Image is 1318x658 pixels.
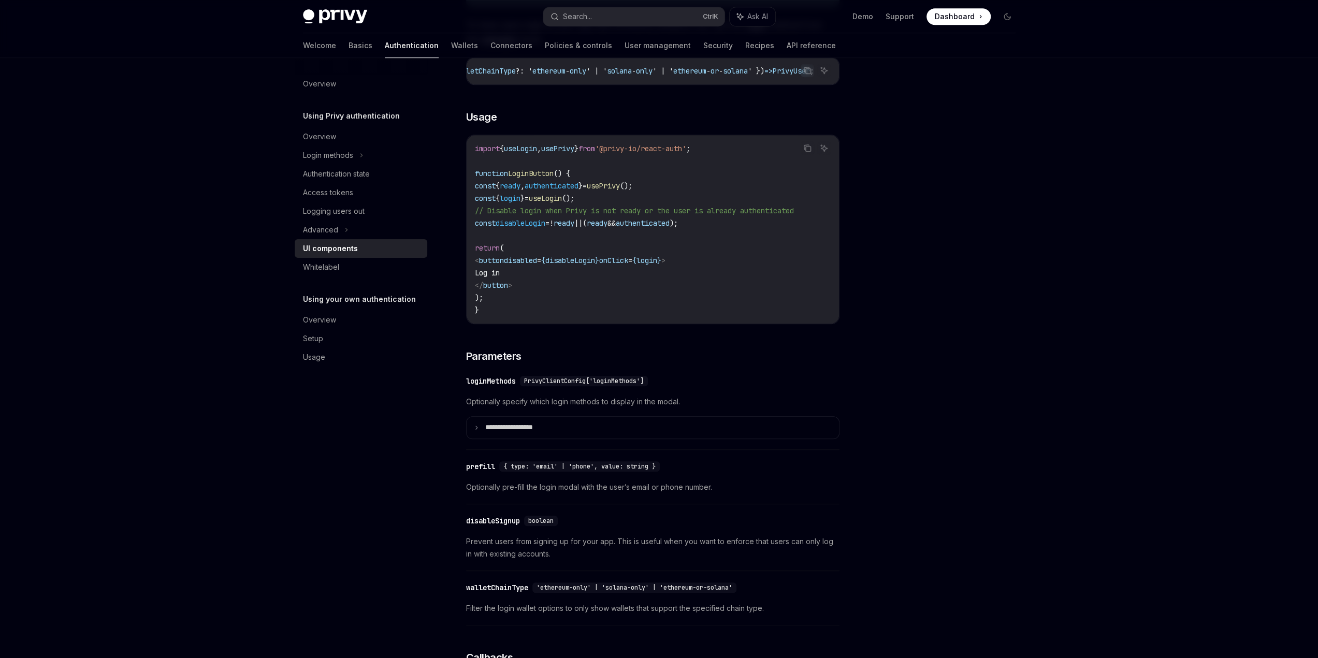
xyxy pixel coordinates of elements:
a: Basics [349,33,372,58]
span: Optionally specify which login methods to display in the modal. [466,396,839,408]
span: return [475,243,500,253]
a: Demo [852,11,873,22]
span: (); [620,181,632,191]
a: Dashboard [926,8,991,25]
span: Usage [466,110,497,124]
span: ready [587,218,607,228]
span: Prevent users from signing up for your app. This is useful when you want to enforce that users ca... [466,535,839,560]
span: } [520,194,525,203]
div: Logging users out [303,205,365,217]
button: Ask AI [730,7,775,26]
span: { [541,256,545,265]
span: { [632,256,636,265]
span: (); [562,194,574,203]
span: , [537,144,541,153]
span: ready [554,218,574,228]
div: Overview [303,314,336,326]
span: Ctrl K [703,12,718,21]
span: Filter the login wallet options to only show wallets that support the specified chain type. [466,602,839,615]
span: = [583,181,587,191]
span: ; [686,144,690,153]
span: < [475,256,479,265]
button: Ask AI [817,64,831,77]
div: walletChainType [466,582,528,593]
button: Search...CtrlK [543,7,725,26]
span: { [496,194,500,203]
span: usePrivy [541,144,574,153]
button: Toggle dark mode [999,8,1016,25]
div: Overview [303,78,336,90]
span: </ [475,281,483,290]
span: // Disable login when Privy is not ready or the user is already authenticated [475,206,794,215]
span: } [475,305,479,315]
span: button [479,256,504,265]
span: PrivyClientConfig['loginMethods'] [524,377,644,385]
span: ( [583,218,587,228]
a: API reference [787,33,836,58]
a: Usage [295,348,427,367]
span: only [570,66,586,76]
span: login [636,256,657,265]
div: Advanced [303,224,338,236]
div: Setup [303,332,323,345]
a: Access tokens [295,183,427,202]
a: UI components [295,239,427,258]
a: Support [886,11,914,22]
span: () { [554,169,570,178]
span: && [607,218,616,228]
span: , [520,181,525,191]
span: ); [475,293,483,302]
div: Login methods [303,149,353,162]
span: from [578,144,595,153]
span: '@privy-io/react-auth' [595,144,686,153]
span: usePrivy [587,181,620,191]
span: only [636,66,653,76]
span: Dashboard [935,11,975,22]
span: ' }) [748,66,764,76]
span: - [706,66,711,76]
span: ); [670,218,678,228]
a: Connectors [490,33,532,58]
span: authenticated [616,218,670,228]
span: - [719,66,723,76]
div: Search... [563,10,592,23]
span: } [574,144,578,153]
h5: Using Privy authentication [303,110,400,122]
span: ! [549,218,554,228]
a: Overview [295,75,427,93]
a: Overview [295,127,427,146]
span: ' | ' [653,66,673,76]
a: Welcome [303,33,336,58]
span: import [475,144,500,153]
span: PrivyUser [773,66,810,76]
a: Overview [295,311,427,329]
span: disabled [504,256,537,265]
div: Whitelabel [303,261,339,273]
span: } [657,256,661,265]
div: Overview [303,130,336,143]
button: Copy the contents from the code block [801,64,814,77]
div: disableSignup [466,516,520,526]
span: disableLogin [545,256,595,265]
span: > [661,256,665,265]
span: ; [810,66,814,76]
span: - [632,66,636,76]
a: Authentication [385,33,439,58]
span: = [628,256,632,265]
a: Recipes [745,33,774,58]
span: => [764,66,773,76]
span: ( [500,243,504,253]
span: const [475,181,496,191]
span: } [595,256,599,265]
span: { [496,181,500,191]
span: 'ethereum-only' | 'solana-only' | 'ethereum-or-solana' [537,583,732,592]
div: UI components [303,242,358,255]
span: ' | ' [586,66,607,76]
span: = [537,256,541,265]
div: Usage [303,351,325,363]
span: const [475,218,496,228]
div: loginMethods [466,376,516,386]
span: Parameters [466,349,522,363]
span: ethereum [673,66,706,76]
span: boolean [528,517,554,525]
